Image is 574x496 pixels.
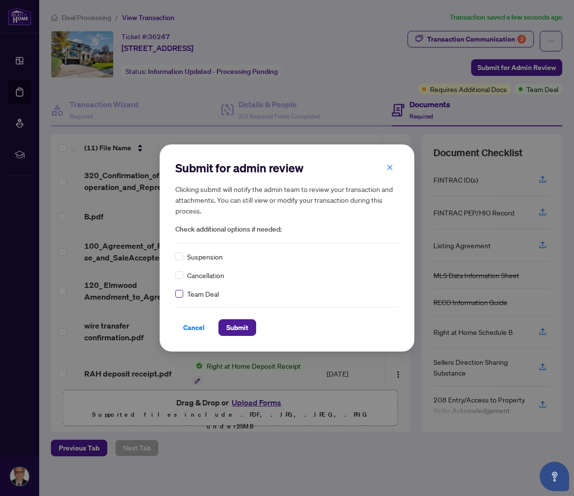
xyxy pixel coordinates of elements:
[386,164,393,171] span: close
[187,251,223,262] span: Suspension
[218,319,256,336] button: Submit
[175,184,399,216] h5: Clicking submit will notify the admin team to review your transaction and attachments. You can st...
[540,462,569,491] button: Open asap
[175,160,399,176] h2: Submit for admin review
[187,288,219,299] span: Team Deal
[175,224,399,235] span: Check additional options if needed:
[175,319,213,336] button: Cancel
[187,270,224,281] span: Cancellation
[183,320,205,335] span: Cancel
[226,320,248,335] span: Submit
